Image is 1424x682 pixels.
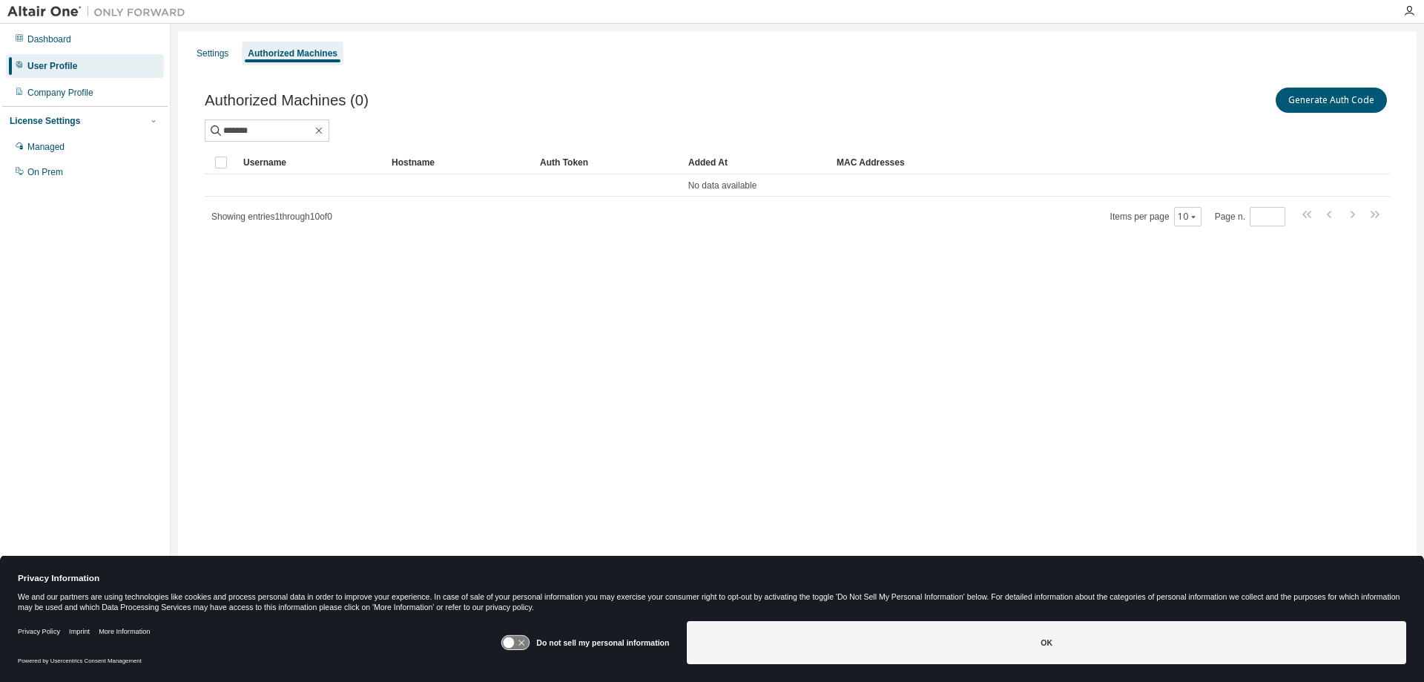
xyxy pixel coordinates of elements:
span: Items per page [1110,207,1201,226]
button: Generate Auth Code [1276,88,1387,113]
div: Username [243,151,380,174]
div: MAC Addresses [837,151,1234,174]
div: User Profile [27,60,77,72]
div: Dashboard [27,33,71,45]
td: No data available [205,174,1240,197]
button: 10 [1178,211,1198,223]
span: Authorized Machines (0) [205,92,369,109]
div: Hostname [392,151,528,174]
div: Settings [197,47,228,59]
div: Added At [688,151,825,174]
div: Company Profile [27,87,93,99]
img: Altair One [7,4,193,19]
div: Auth Token [540,151,676,174]
span: Showing entries 1 through 10 of 0 [211,212,332,222]
div: On Prem [27,166,63,178]
span: Page n. [1215,207,1285,226]
div: License Settings [10,115,80,127]
div: Authorized Machines [248,47,337,59]
div: Managed [27,141,65,153]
